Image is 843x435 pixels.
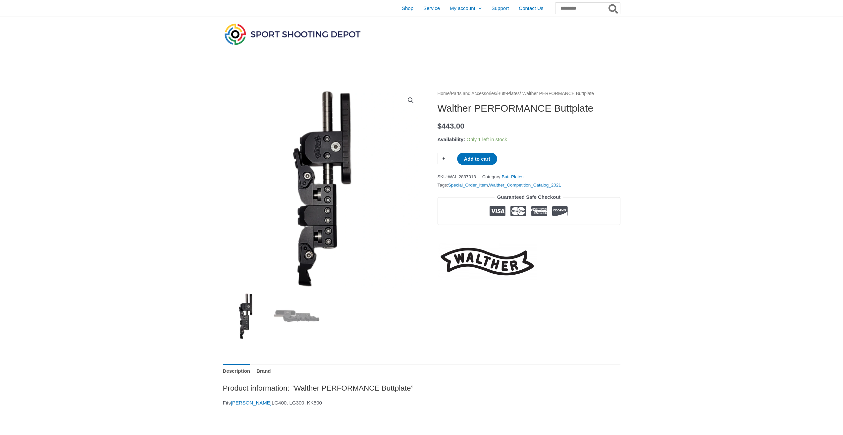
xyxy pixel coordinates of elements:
img: Sport Shooting Depot [223,22,362,46]
iframe: Customer reviews powered by Trustpilot [438,230,620,238]
span: Category: [482,173,524,181]
a: Walther_Competition_Catalog_2021 [489,183,561,188]
h1: Walther PERFORMANCE Buttplate [438,102,620,114]
span: Availability: [438,136,465,142]
span: SKU: [438,173,476,181]
span: WAL.2837013 [448,174,476,179]
a: Butt-Plates [498,91,520,96]
a: Walther [438,243,537,280]
img: Walther Performance Buttplate [223,293,269,339]
a: Butt-Plates [501,174,523,179]
bdi: 443.00 [438,122,464,130]
button: Add to cart [457,153,497,165]
p: Fits LG400, LG300, KK500 [223,398,620,408]
a: Parts and Accessories [451,91,496,96]
a: Home [438,91,450,96]
a: View full-screen image gallery [405,94,417,106]
a: Description [223,364,250,378]
span: $ [438,122,442,130]
nav: Breadcrumb [438,89,620,98]
span: Only 1 left in stock [466,136,507,142]
a: [PERSON_NAME] [231,400,272,406]
button: Search [607,3,620,14]
img: Walther PERFORMANCE Buttplate - Image 2 [274,293,320,339]
a: + [438,153,450,164]
h2: Product information: “Walther PERFORMANCE Buttplate” [223,383,620,393]
a: Special_Order_Item [448,183,488,188]
a: Brand [256,364,271,378]
legend: Guaranteed Safe Checkout [495,192,563,202]
span: Tags: , [438,181,561,189]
